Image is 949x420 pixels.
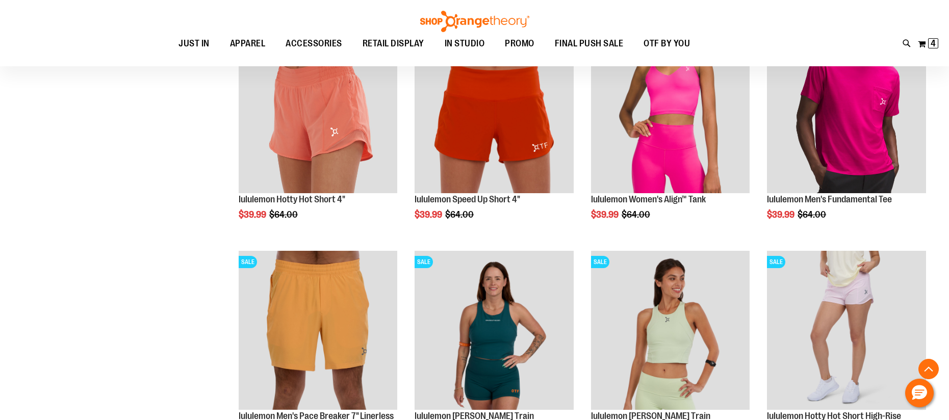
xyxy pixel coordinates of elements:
[591,209,620,220] span: $39.99
[931,38,936,48] span: 4
[798,209,828,220] span: $64.00
[445,32,485,55] span: IN STUDIO
[505,32,534,55] span: PROMO
[762,29,931,246] div: product
[591,34,750,195] a: Product image for lululemon Womens Align TankSALE
[591,34,750,193] img: Product image for lululemon Womens Align Tank
[445,209,475,220] span: $64.00
[239,194,345,204] a: lululemon Hotty Hot Short 4"
[622,209,652,220] span: $64.00
[767,209,796,220] span: $39.99
[767,256,785,268] span: SALE
[419,11,531,32] img: Shop Orangetheory
[415,251,574,411] a: lululemon Wunder Train Racerback TankSALE
[495,32,545,56] a: PROMO
[239,251,398,411] a: Product image for lululemon Pace Breaker Short 7in LinerlessSALE
[239,34,398,195] a: lululemon Hotty Hot Short 4"SALE
[415,34,574,195] a: Product image for lululemon Speed Up Short 4"SALE
[239,209,268,220] span: $39.99
[767,34,926,195] a: OTF lululemon Mens The Fundamental T Wild BerrySALE
[591,194,706,204] a: lululemon Women's Align™ Tank
[555,32,624,55] span: FINAL PUSH SALE
[415,209,444,220] span: $39.99
[644,32,690,55] span: OTF BY YOU
[409,29,579,246] div: product
[767,251,926,411] a: lululemon Hotty Hot Short High-RiseSALE
[905,379,934,407] button: Hello, have a question? Let’s chat.
[363,32,424,55] span: RETAIL DISPLAY
[767,251,926,410] img: lululemon Hotty Hot Short High-Rise
[591,251,750,410] img: Product image for lululemon Wunder Train Racerback Tank
[767,194,892,204] a: lululemon Men's Fundamental Tee
[234,29,403,246] div: product
[591,256,609,268] span: SALE
[239,256,257,268] span: SALE
[230,32,266,55] span: APPAREL
[586,29,755,246] div: product
[168,32,220,56] a: JUST IN
[415,194,520,204] a: lululemon Speed Up Short 4"
[545,32,634,55] a: FINAL PUSH SALE
[918,359,939,379] button: Back To Top
[434,32,495,56] a: IN STUDIO
[415,251,574,410] img: lululemon Wunder Train Racerback Tank
[269,209,299,220] span: $64.00
[591,251,750,411] a: Product image for lululemon Wunder Train Racerback TankSALE
[239,251,398,410] img: Product image for lululemon Pace Breaker Short 7in Linerless
[767,34,926,193] img: OTF lululemon Mens The Fundamental T Wild Berry
[415,34,574,193] img: Product image for lululemon Speed Up Short 4"
[275,32,352,56] a: ACCESSORIES
[220,32,276,56] a: APPAREL
[178,32,210,55] span: JUST IN
[352,32,434,56] a: RETAIL DISPLAY
[239,34,398,193] img: lululemon Hotty Hot Short 4"
[286,32,342,55] span: ACCESSORIES
[415,256,433,268] span: SALE
[633,32,700,56] a: OTF BY YOU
